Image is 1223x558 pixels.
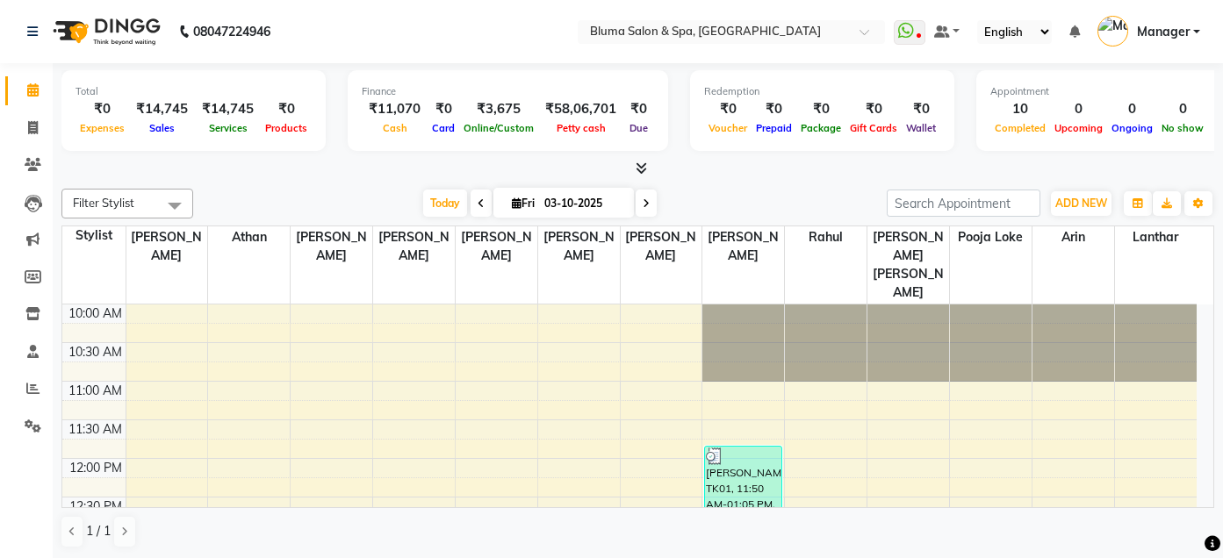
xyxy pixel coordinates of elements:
span: Rahul [785,226,867,248]
input: 2025-10-03 [539,190,627,217]
div: ₹14,745 [195,99,261,119]
span: [PERSON_NAME] [702,226,784,267]
div: 10:00 AM [65,304,126,323]
span: Fri [507,197,539,210]
span: Voucher [704,122,752,134]
span: Prepaid [752,122,796,134]
div: ₹0 [902,99,940,119]
span: ADD NEW [1055,197,1107,210]
span: Lanthar [1115,226,1197,248]
div: 0 [1107,99,1157,119]
div: 12:00 PM [66,459,126,477]
span: [PERSON_NAME] [PERSON_NAME] [867,226,949,304]
div: 12:30 PM [66,497,126,516]
span: Filter Stylist [73,196,134,210]
span: Athan [208,226,290,248]
b: 08047224946 [193,7,270,56]
span: [PERSON_NAME] [621,226,702,267]
div: Total [76,84,312,99]
div: ₹3,675 [459,99,538,119]
span: Petty cash [552,122,610,134]
button: ADD NEW [1051,191,1111,216]
img: logo [45,7,165,56]
div: [PERSON_NAME], TK01, 11:50 AM-01:05 PM, Hair Washes - Regular Dry With Blast Dry (Women) - Up To ... [705,447,781,540]
div: ₹0 [845,99,902,119]
span: Cash [378,122,412,134]
span: 1 / 1 [86,522,111,540]
span: Wallet [902,122,940,134]
span: Due [625,122,652,134]
span: Completed [990,122,1050,134]
div: ₹0 [623,99,654,119]
span: Sales [145,122,179,134]
span: Upcoming [1050,122,1107,134]
span: Card [428,122,459,134]
span: [PERSON_NAME] [456,226,537,267]
span: Ongoing [1107,122,1157,134]
span: Today [423,190,467,217]
span: [PERSON_NAME] [373,226,455,267]
span: pooja loke [950,226,1032,248]
div: 10 [990,99,1050,119]
img: Manager [1097,16,1128,46]
span: Expenses [76,122,129,134]
span: Products [261,122,312,134]
span: Gift Cards [845,122,902,134]
span: Services [205,122,252,134]
div: ₹0 [796,99,845,119]
span: [PERSON_NAME] [538,226,620,267]
div: 0 [1157,99,1208,119]
div: Appointment [990,84,1208,99]
span: Manager [1137,23,1190,41]
span: Package [796,122,845,134]
div: Finance [362,84,654,99]
div: ₹11,070 [362,99,428,119]
span: [PERSON_NAME] [291,226,372,267]
div: ₹0 [752,99,796,119]
div: 10:30 AM [65,343,126,361]
div: ₹0 [704,99,752,119]
div: ₹0 [76,99,129,119]
div: Stylist [62,226,126,245]
span: Arin [1032,226,1114,248]
span: No show [1157,122,1208,134]
div: Redemption [704,84,940,99]
div: 11:00 AM [65,382,126,400]
span: Online/Custom [459,122,538,134]
span: [PERSON_NAME] [126,226,208,267]
div: 11:30 AM [65,420,126,439]
div: 0 [1050,99,1107,119]
div: ₹0 [261,99,312,119]
input: Search Appointment [887,190,1040,217]
div: ₹14,745 [129,99,195,119]
div: ₹58,06,701 [538,99,623,119]
div: ₹0 [428,99,459,119]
